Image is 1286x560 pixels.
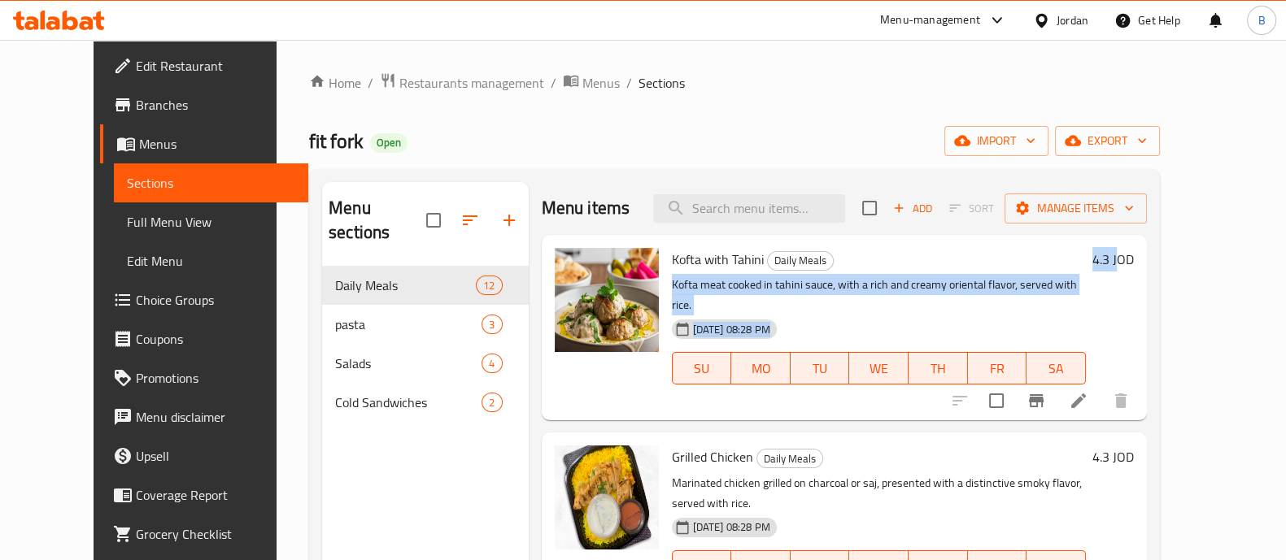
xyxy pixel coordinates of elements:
[476,276,502,295] div: items
[626,73,632,93] li: /
[852,191,887,225] span: Select section
[672,445,753,469] span: Grilled Chicken
[322,259,529,428] nav: Menu sections
[136,329,295,349] span: Coupons
[482,354,502,373] div: items
[768,251,833,270] span: Daily Meals
[100,85,308,124] a: Branches
[555,445,659,549] img: Grilled Chicken
[127,173,295,193] span: Sections
[100,397,308,436] a: Menu disclaimer
[136,368,295,388] span: Promotions
[399,73,544,93] span: Restaurants management
[757,449,822,468] span: Daily Meals
[1017,381,1056,420] button: Branch-specific-item
[687,322,777,337] span: [DATE] 08:28 PM
[672,275,1087,315] p: Kofta meat cooked in tahini sauce, with a rich and creamy oriental flavor, served with rice.
[542,196,630,220] h2: Menu items
[136,290,295,310] span: Choice Groups
[1033,357,1079,380] span: SA
[582,73,620,93] span: Menus
[335,393,482,412] span: Cold Sandwiches
[672,352,732,384] button: SU
[114,241,308,280] a: Edit Menu
[1258,11,1265,29] span: B
[1069,391,1088,410] a: Edit menu item
[490,201,529,240] button: Add section
[767,251,834,271] div: Daily Meals
[639,73,685,93] span: Sections
[944,126,1048,156] button: import
[477,278,501,293] span: 12
[1068,131,1147,151] span: export
[849,352,909,384] button: WE
[100,514,308,553] a: Grocery Checklist
[563,72,620,93] a: Menus
[1092,445,1134,468] h6: 4.3 JOD
[672,247,764,271] span: Kofta with Tahini
[136,95,295,115] span: Branches
[957,131,1035,151] span: import
[1027,352,1086,384] button: SA
[380,72,544,93] a: Restaurants management
[139,134,295,154] span: Menus
[100,319,308,358] a: Coupons
[797,357,844,380] span: TU
[551,73,556,93] li: /
[136,524,295,544] span: Grocery Checklist
[335,354,482,373] span: Salads
[653,194,845,223] input: search
[738,357,784,380] span: MO
[482,395,501,410] span: 2
[909,352,968,384] button: TH
[100,358,308,397] a: Promotions
[672,473,1087,514] p: Marinated chicken grilled on charcoal or saj, presented with a distinctive smoky flavor, served w...
[335,276,476,295] span: Daily Meals
[114,202,308,241] a: Full Menu View
[915,357,961,380] span: TH
[322,305,529,344] div: pasta3
[880,11,980,30] div: Menu-management
[100,280,308,319] a: Choice Groups
[482,393,502,412] div: items
[1055,126,1160,156] button: export
[482,356,501,371] span: 4
[100,124,308,163] a: Menus
[322,344,529,383] div: Salads4
[791,352,850,384] button: TU
[368,73,373,93] li: /
[482,315,502,334] div: items
[1057,11,1088,29] div: Jordan
[322,266,529,305] div: Daily Meals12
[127,212,295,232] span: Full Menu View
[335,315,482,334] span: pasta
[974,357,1021,380] span: FR
[309,73,361,93] a: Home
[100,46,308,85] a: Edit Restaurant
[939,196,1005,221] span: Select section first
[756,449,823,468] div: Daily Meals
[309,123,364,159] span: fit fork
[856,357,902,380] span: WE
[309,72,1160,93] nav: breadcrumb
[1005,193,1147,224] button: Manage items
[979,384,1014,418] span: Select to update
[136,485,295,505] span: Coverage Report
[687,519,777,535] span: [DATE] 08:28 PM
[968,352,1027,384] button: FR
[887,196,939,221] button: Add
[136,446,295,466] span: Upsell
[114,163,308,202] a: Sections
[731,352,791,384] button: MO
[136,56,295,76] span: Edit Restaurant
[329,196,426,245] h2: Menu sections
[127,251,295,271] span: Edit Menu
[370,136,408,150] span: Open
[1018,198,1134,219] span: Manage items
[891,199,935,218] span: Add
[322,383,529,422] div: Cold Sandwiches2
[1092,248,1134,271] h6: 4.3 JOD
[100,436,308,475] a: Upsell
